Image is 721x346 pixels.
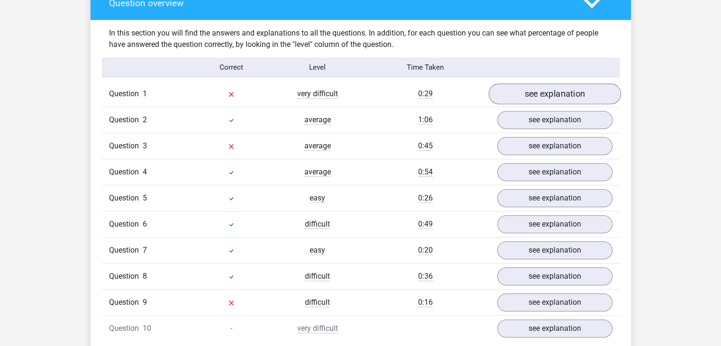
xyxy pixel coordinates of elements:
span: 8 [143,272,147,281]
div: - [188,323,274,334]
span: 1:06 [418,115,433,125]
div: Level [274,62,361,73]
a: see explanation [488,83,621,104]
span: 1 [143,89,147,98]
a: see explanation [497,319,612,337]
span: 0:36 [418,272,433,281]
span: easy [310,193,325,203]
span: 7 [143,246,147,255]
div: Time Taken [360,62,490,73]
span: Question [109,166,143,178]
a: see explanation [497,215,612,233]
span: Question [109,192,143,204]
span: Question [109,323,143,334]
span: 0:20 [418,246,433,255]
span: 4 [143,167,147,176]
span: 0:26 [418,193,433,203]
span: 0:49 [418,219,433,229]
a: see explanation [497,189,612,207]
span: 5 [143,193,147,202]
span: difficult [305,219,330,229]
span: Question [109,114,143,126]
span: 10 [143,324,151,333]
span: 3 [143,141,147,150]
span: Question [109,219,143,230]
a: see explanation [497,293,612,311]
span: average [304,167,331,177]
span: 0:29 [418,89,433,99]
div: In this section you will find the answers and explanations to all the questions. In addition, for... [102,27,620,50]
span: 9 [143,298,147,307]
span: 0:45 [418,141,433,151]
span: Question [109,140,143,152]
a: see explanation [497,137,612,155]
span: average [304,141,331,151]
span: Question [109,271,143,282]
span: Question [109,88,143,100]
a: see explanation [497,241,612,259]
a: see explanation [497,163,612,181]
span: very difficult [297,89,338,99]
span: difficult [305,272,330,281]
span: 6 [143,219,147,228]
span: Question [109,245,143,256]
span: 0:16 [418,298,433,307]
div: Correct [188,62,274,73]
a: see explanation [497,111,612,129]
span: 0:54 [418,167,433,177]
span: easy [310,246,325,255]
span: difficult [305,298,330,307]
span: average [304,115,331,125]
span: Question [109,297,143,308]
span: very difficult [297,324,338,333]
a: see explanation [497,267,612,285]
span: 2 [143,115,147,124]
